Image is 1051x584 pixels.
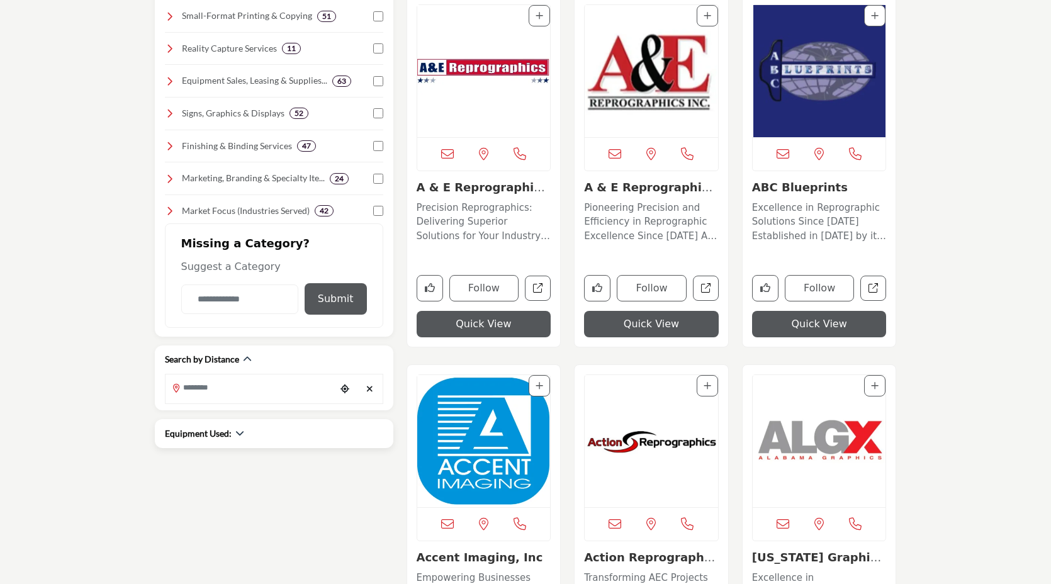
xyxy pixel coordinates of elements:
[584,181,719,194] h3: A & E Reprographics, Inc. VA
[871,381,879,391] a: Add To List
[752,201,887,244] p: Excellence in Reprographic Solutions Since [DATE] Established in [DATE] by its founder [PERSON_NA...
[373,43,383,53] input: Select Reality Capture Services checkbox
[417,275,443,301] button: Like company
[182,205,310,217] h4: Market Focus (Industries Served): Tailored solutions for industries like architecture, constructi...
[752,311,887,337] button: Quick View
[585,375,718,507] a: Open Listing in new tab
[181,261,281,272] span: Suggest a Category
[302,142,311,150] b: 47
[361,376,379,403] div: Clear search location
[417,551,551,564] h3: Accent Imaging, Inc
[335,174,344,183] b: 24
[584,198,719,244] a: Pioneering Precision and Efficiency in Reprographic Excellence Since [DATE] As a longstanding lea...
[753,5,886,137] a: Open Listing in new tab
[182,107,284,120] h4: Signs, Graphics & Displays: Exterior/interior building signs, trade show booths, event displays, ...
[585,5,718,137] img: A & E Reprographics, Inc. VA
[753,375,886,507] a: Open Listing in new tab
[305,283,367,315] button: Submit
[322,12,331,21] b: 51
[332,76,351,87] div: 63 Results For Equipment Sales, Leasing & Supplies
[584,311,719,337] button: Quick View
[752,551,884,578] a: [US_STATE] Graphics & E...
[704,381,711,391] a: Add To List
[320,206,329,215] b: 42
[752,551,887,564] h3: Alabama Graphics & Engineering Supply, Inc.
[536,381,543,391] a: Add To List
[617,275,687,301] button: Follow
[536,11,543,21] a: Add To List
[417,5,551,137] a: Open Listing in new tab
[417,198,551,244] a: Precision Reprographics: Delivering Superior Solutions for Your Industry Needs Located in [GEOGRA...
[337,77,346,86] b: 63
[166,376,335,400] input: Search Location
[373,206,383,216] input: Select Market Focus (Industries Served) checkbox
[182,172,325,184] h4: Marketing, Branding & Specialty Items: Design and creative services, marketing support, and speci...
[165,353,239,366] h2: Search by Distance
[525,276,551,301] a: Open a-e-reprographics-az in new tab
[181,237,367,259] h2: Missing a Category?
[373,76,383,86] input: Select Equipment Sales, Leasing & Supplies checkbox
[182,9,312,22] h4: Small-Format Printing & Copying: Professional printing for black and white and color document pri...
[860,276,886,301] a: Open abc-blueprints in new tab
[417,311,551,337] button: Quick View
[282,43,301,54] div: 11 Results For Reality Capture Services
[704,11,711,21] a: Add To List
[417,5,551,137] img: A & E Reprographics - AZ
[584,275,610,301] button: Like company
[181,284,298,314] input: Category Name
[335,376,354,403] div: Choose your current location
[584,551,719,564] h3: Action Reprographics
[449,275,519,301] button: Follow
[373,174,383,184] input: Select Marketing, Branding & Specialty Items checkbox
[417,181,551,194] h3: A & E Reprographics - AZ
[297,140,316,152] div: 47 Results For Finishing & Binding Services
[295,109,303,118] b: 52
[417,375,551,507] a: Open Listing in new tab
[182,42,277,55] h4: Reality Capture Services: Laser scanning, BIM modeling, photogrammetry, 3D scanning, and other ad...
[417,551,543,564] a: Accent Imaging, Inc
[289,108,308,119] div: 52 Results For Signs, Graphics & Displays
[753,375,886,507] img: Alabama Graphics & Engineering Supply, Inc.
[315,205,334,216] div: 42 Results For Market Focus (Industries Served)
[373,11,383,21] input: Select Small-Format Printing & Copying checkbox
[417,201,551,244] p: Precision Reprographics: Delivering Superior Solutions for Your Industry Needs Located in [GEOGRA...
[182,74,327,87] h4: Equipment Sales, Leasing & Supplies: Equipment sales, leasing, service, and resale of plotters, s...
[752,275,778,301] button: Like company
[752,198,887,244] a: Excellence in Reprographic Solutions Since [DATE] Established in [DATE] by its founder [PERSON_NA...
[165,427,232,440] h2: Equipment Used:
[752,181,887,194] h3: ABC Blueprints
[330,173,349,184] div: 24 Results For Marketing, Branding & Specialty Items
[417,375,551,507] img: Accent Imaging, Inc
[585,375,718,507] img: Action Reprographics
[182,140,292,152] h4: Finishing & Binding Services: Laminating, binding, folding, trimming, and other finishing touches...
[287,44,296,53] b: 11
[417,181,548,208] a: A & E Reprographics ...
[693,276,719,301] a: Open a-e-reprographics-inc-va in new tab
[317,11,336,22] div: 51 Results For Small-Format Printing & Copying
[753,5,886,137] img: ABC Blueprints
[785,275,855,301] button: Follow
[585,5,718,137] a: Open Listing in new tab
[584,201,719,244] p: Pioneering Precision and Efficiency in Reprographic Excellence Since [DATE] As a longstanding lea...
[373,141,383,151] input: Select Finishing & Binding Services checkbox
[584,551,715,578] a: Action Reprographics...
[373,108,383,118] input: Select Signs, Graphics & Displays checkbox
[752,181,848,194] a: ABC Blueprints
[584,181,712,208] a: A & E Reprographics,...
[871,11,879,21] a: Add To List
